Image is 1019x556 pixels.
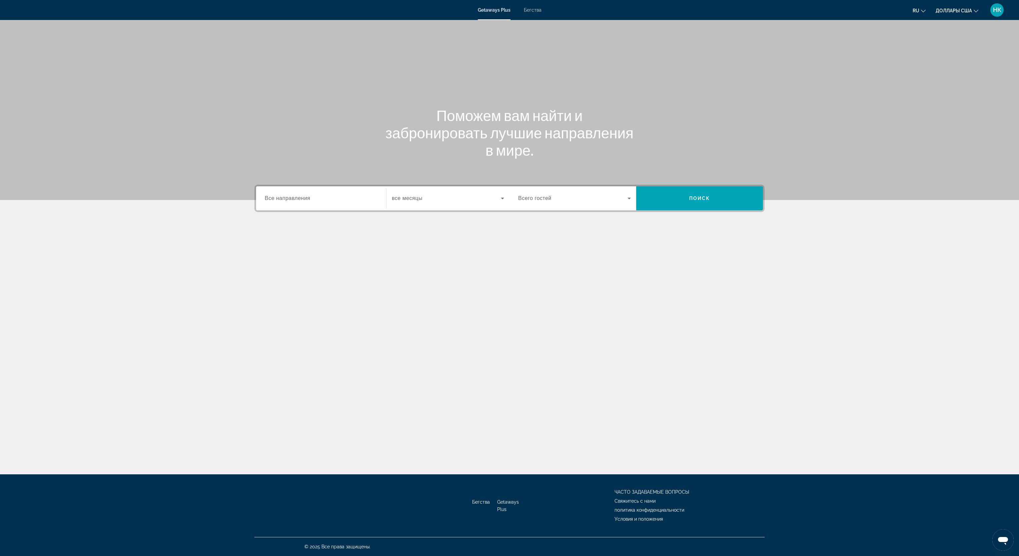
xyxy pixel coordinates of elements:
[615,507,684,513] a: политика конфиденциальности
[936,8,972,13] span: Доллары США
[913,6,926,15] button: Изменение языка
[478,7,511,13] a: Getaways Plus
[913,8,919,13] span: ru
[992,529,1014,551] iframe: Кнопка запуска окна обмена сообщениями
[472,499,490,505] a: Бегства
[615,516,663,522] a: Условия и положения
[636,186,763,210] button: Искать
[265,195,377,203] input: Выберите направление
[518,195,552,201] span: Всего гостей
[615,489,689,495] a: ЧАСТО ЗАДАВАЕМЫЕ ВОПРОСЫ
[497,499,519,512] a: Getaways Plus
[936,6,978,15] button: Изменить валюту
[13,1,80,19] a: Травориум
[265,195,310,201] span: Все направления
[689,196,710,201] span: Поиск
[524,7,542,13] a: Бегства
[392,195,422,201] span: все месяцы
[384,107,635,159] h1: Поможем вам найти и забронировать лучшие направления в мире.
[256,186,763,210] div: Виджет поиска
[988,3,1006,17] button: Пользовательское меню
[993,7,1001,13] span: НК
[615,498,656,504] a: Свяжитесь с нами
[304,496,371,516] a: Идите домой
[304,544,370,549] span: © 2025 Все права защищены.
